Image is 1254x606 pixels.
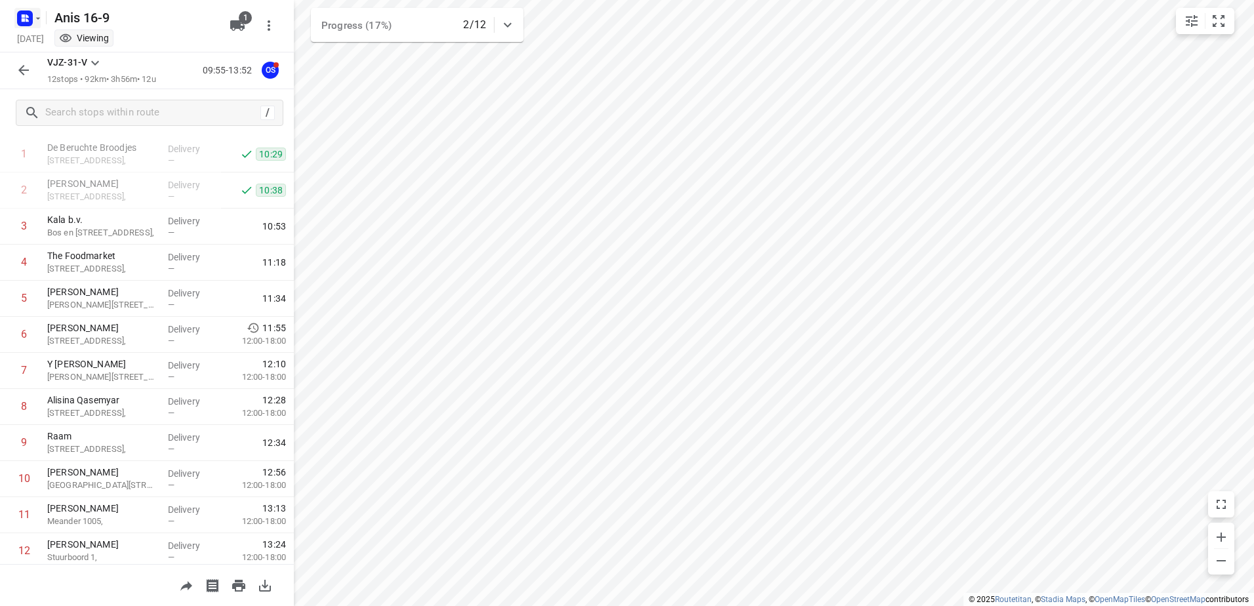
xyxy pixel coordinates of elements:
span: Assigned to Olivier S. [257,64,283,76]
span: Download route [252,578,278,591]
p: 12:00-18:00 [221,551,286,564]
button: Fit zoom [1205,8,1232,34]
p: Delivery [168,178,216,192]
p: [PERSON_NAME][STREET_ADDRESS], [47,371,157,384]
p: 12:00-18:00 [221,515,286,528]
span: — [168,228,174,237]
span: 10:38 [256,184,286,197]
span: — [168,408,174,418]
div: 3 [21,220,27,232]
p: Delivery [168,359,216,372]
p: Raam [47,430,157,443]
span: 12:10 [262,357,286,371]
span: — [168,372,174,382]
span: — [168,155,174,165]
span: 13:13 [262,502,286,515]
p: [STREET_ADDRESS], [47,262,157,275]
div: 7 [21,364,27,376]
p: 2/12 [463,17,486,33]
a: OpenMapTiles [1095,595,1145,604]
p: [STREET_ADDRESS], [47,154,157,167]
svg: Early [247,321,260,334]
p: 12 stops • 92km • 3h56m • 12u [47,73,156,86]
a: Routetitan [995,595,1032,604]
p: Bos en [STREET_ADDRESS], [47,226,157,239]
p: The Foodmarket [47,249,157,262]
span: 11:34 [262,292,286,305]
svg: Done [240,184,253,197]
p: 12:00-18:00 [221,334,286,348]
p: Martini van Geffenstraat 29C, [47,298,157,312]
div: 4 [21,256,27,268]
div: 11 [18,508,30,521]
p: Delivery [168,395,216,408]
span: — [168,552,174,562]
span: Print route [226,578,252,591]
p: [PERSON_NAME] [47,502,157,515]
div: 8 [21,400,27,413]
span: — [168,300,174,310]
p: [PERSON_NAME] [47,538,157,551]
p: Delivery [168,503,216,516]
span: 1 [239,11,252,24]
div: 2 [21,184,27,196]
span: 12:56 [262,466,286,479]
div: 6 [21,328,27,340]
p: [PERSON_NAME] [47,177,157,190]
span: 13:24 [262,538,286,551]
p: Delivery [168,539,216,552]
span: 10:53 [262,220,286,233]
p: Delivery [168,287,216,300]
div: 5 [21,292,27,304]
span: — [168,516,174,526]
span: — [168,444,174,454]
span: — [168,264,174,273]
span: 11:55 [262,321,286,334]
span: — [168,336,174,346]
button: Map settings [1179,8,1205,34]
p: [STREET_ADDRESS], [47,334,157,348]
p: Delivery [168,323,216,336]
span: Progress (17%) [321,20,392,31]
svg: Done [240,148,253,161]
div: 10 [18,472,30,485]
a: OpenStreetMap [1151,595,1205,604]
div: / [260,106,275,120]
p: Kromme Mijdrechtstraat 44, [47,479,157,492]
p: [PERSON_NAME] [47,466,157,479]
p: 12:00-18:00 [221,479,286,492]
p: [PERSON_NAME] [47,321,157,334]
div: small contained button group [1176,8,1234,34]
p: Stuurboord 1, [47,551,157,564]
span: 10:29 [256,148,286,161]
p: [PERSON_NAME] [47,285,157,298]
p: Delivery [168,142,216,155]
p: Kala b.v. [47,213,157,226]
p: Delivery [168,431,216,444]
div: 12 [18,544,30,557]
p: 09:55-13:52 [203,64,257,77]
span: 12:28 [262,394,286,407]
span: 12:34 [262,436,286,449]
p: Alisina Qasemyar [47,394,157,407]
p: Y [PERSON_NAME] [47,357,157,371]
button: 1 [224,12,251,39]
span: — [168,192,174,201]
li: © 2025 , © , © © contributors [969,595,1249,604]
span: — [168,480,174,490]
button: More [256,12,282,39]
p: VJZ-31-V [47,56,87,70]
p: Delivery [168,251,216,264]
p: Meander 1005, [47,515,157,528]
div: 9 [21,436,27,449]
div: Progress (17%)2/12 [311,8,523,42]
p: 12:00-18:00 [221,407,286,420]
input: Search stops within route [45,103,260,123]
div: Viewing [59,31,109,45]
span: Print shipping labels [199,578,226,591]
p: 12:00-18:00 [221,371,286,384]
p: Eerste Oosterparkstraat 251A, [47,190,157,203]
p: [STREET_ADDRESS], [47,407,157,420]
div: 1 [21,148,27,160]
span: 11:18 [262,256,286,269]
